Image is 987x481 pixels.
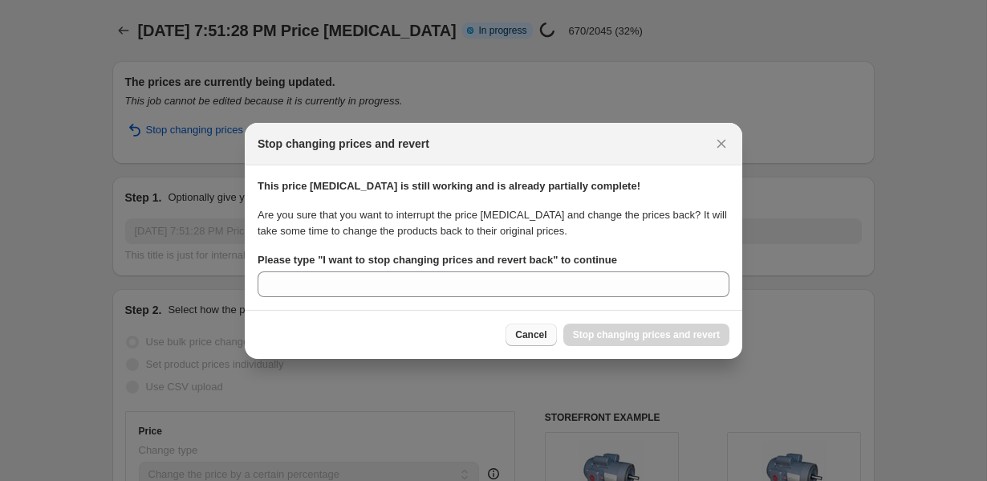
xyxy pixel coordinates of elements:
[258,136,429,152] h2: Stop changing prices and revert
[258,207,729,239] p: Are you sure that you want to interrupt the price [MEDICAL_DATA] and change the prices back? It w...
[710,132,733,155] button: Close
[258,180,640,192] strong: This price [MEDICAL_DATA] is still working and is already partially complete!
[506,324,556,346] button: Cancel
[515,328,546,341] span: Cancel
[258,254,617,266] b: Please type " I want to stop changing prices and revert back " to continue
